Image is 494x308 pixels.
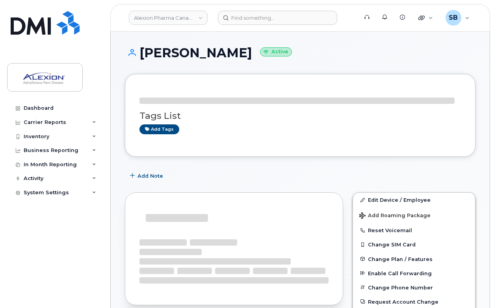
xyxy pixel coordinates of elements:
[353,223,475,237] button: Reset Voicemail
[260,47,292,56] small: Active
[368,270,432,276] span: Enable Call Forwarding
[353,280,475,295] button: Change Phone Number
[139,124,179,134] a: Add tags
[125,169,170,183] button: Add Note
[359,212,431,220] span: Add Roaming Package
[353,266,475,280] button: Enable Call Forwarding
[368,256,433,262] span: Change Plan / Features
[353,193,475,207] a: Edit Device / Employee
[353,252,475,266] button: Change Plan / Features
[137,172,163,180] span: Add Note
[353,237,475,252] button: Change SIM Card
[125,46,475,60] h1: [PERSON_NAME]
[353,207,475,223] button: Add Roaming Package
[139,111,461,121] h3: Tags List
